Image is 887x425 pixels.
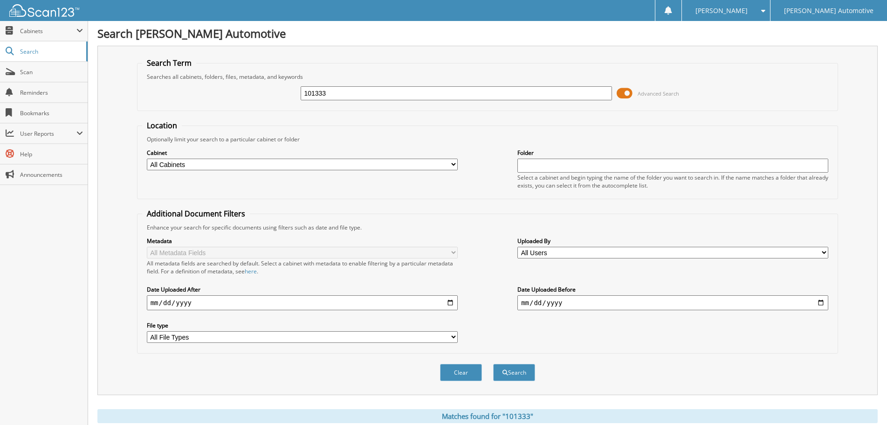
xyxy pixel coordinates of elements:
[97,409,878,423] div: Matches found for "101333"
[142,73,833,81] div: Searches all cabinets, folders, files, metadata, and keywords
[20,150,83,158] span: Help
[142,120,182,131] legend: Location
[20,171,83,179] span: Announcements
[147,237,458,245] label: Metadata
[97,26,878,41] h1: Search [PERSON_NAME] Automotive
[20,68,83,76] span: Scan
[695,8,748,14] span: [PERSON_NAME]
[517,237,828,245] label: Uploaded By
[147,149,458,157] label: Cabinet
[142,58,196,68] legend: Search Term
[440,364,482,381] button: Clear
[147,259,458,275] div: All metadata fields are searched by default. Select a cabinet with metadata to enable filtering b...
[493,364,535,381] button: Search
[20,27,76,35] span: Cabinets
[20,48,82,56] span: Search
[20,109,83,117] span: Bookmarks
[245,267,257,275] a: here
[517,174,828,189] div: Select a cabinet and begin typing the name of the folder you want to search in. If the name match...
[517,149,828,157] label: Folder
[517,295,828,310] input: end
[147,321,458,329] label: File type
[142,223,833,231] div: Enhance your search for specific documents using filters such as date and file type.
[147,286,458,293] label: Date Uploaded After
[142,209,250,219] legend: Additional Document Filters
[638,90,679,97] span: Advanced Search
[784,8,873,14] span: [PERSON_NAME] Automotive
[9,4,79,17] img: scan123-logo-white.svg
[147,295,458,310] input: start
[20,89,83,97] span: Reminders
[517,286,828,293] label: Date Uploaded Before
[142,135,833,143] div: Optionally limit your search to a particular cabinet or folder
[20,130,76,138] span: User Reports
